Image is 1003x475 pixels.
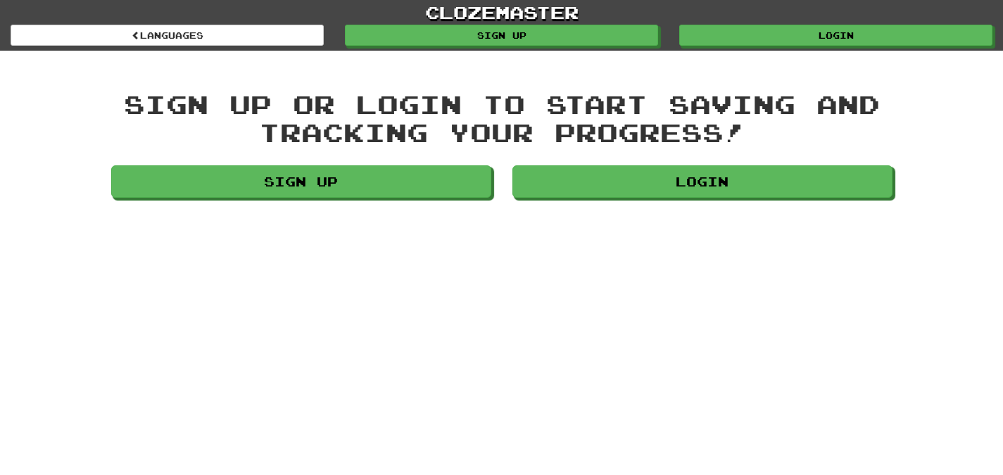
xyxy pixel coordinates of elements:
[11,25,324,46] a: Languages
[111,165,491,198] a: Sign up
[512,165,892,198] a: Login
[345,25,658,46] a: Sign up
[679,25,992,46] a: Login
[111,90,892,146] div: Sign up or login to start saving and tracking your progress!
